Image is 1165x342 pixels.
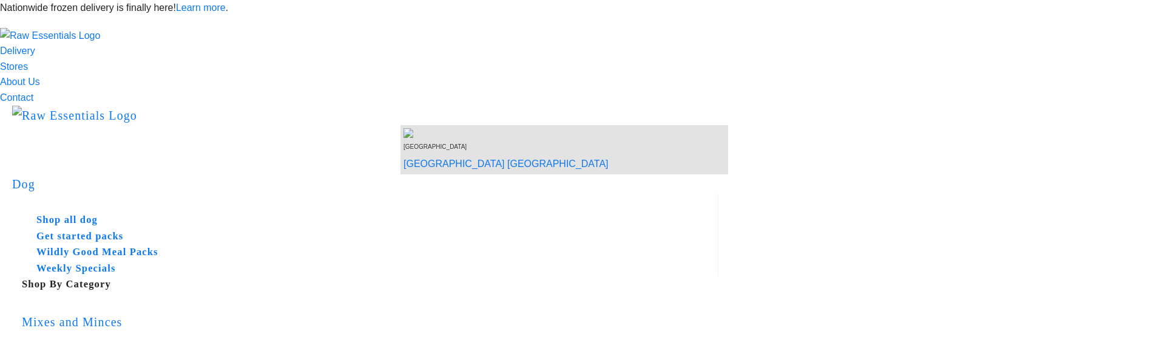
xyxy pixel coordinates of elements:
img: Raw Essentials Logo [12,106,137,125]
h5: Weekly Specials [36,261,698,277]
a: Dog [12,177,35,191]
a: [GEOGRAPHIC_DATA] [507,159,609,169]
a: Shop all dog [22,212,698,228]
a: Learn more [176,2,226,13]
img: van-moving.png [404,128,416,138]
a: Get started packs [22,228,698,245]
h5: Wildly Good Meal Packs [36,244,698,261]
a: [GEOGRAPHIC_DATA] [404,159,505,169]
span: [GEOGRAPHIC_DATA] [404,143,467,150]
h5: Shop all dog [36,212,698,228]
div: Mixes and Minces [22,312,718,332]
h5: Shop By Category [22,276,718,293]
a: Weekly Specials [22,261,698,277]
a: Wildly Good Meal Packs [22,244,698,261]
h5: Get started packs [36,228,698,245]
